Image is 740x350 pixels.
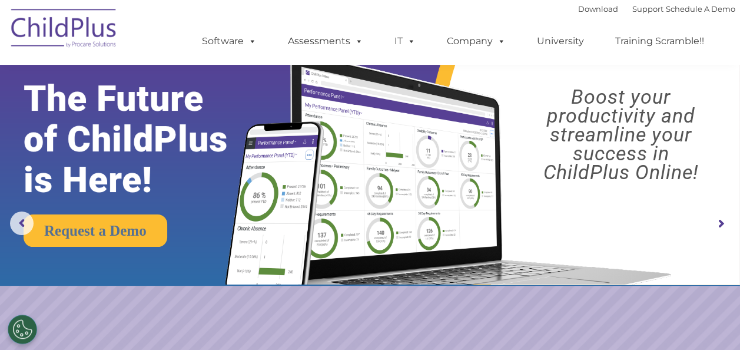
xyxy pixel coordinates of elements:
[525,29,596,53] a: University
[511,87,731,181] rs-layer: Boost your productivity and streamline your success in ChildPlus Online!
[383,29,427,53] a: IT
[578,4,735,14] font: |
[190,29,268,53] a: Software
[578,4,618,14] a: Download
[164,126,214,135] span: Phone number
[435,29,517,53] a: Company
[666,4,735,14] a: Schedule A Demo
[5,1,123,60] img: ChildPlus by Procare Solutions
[24,214,167,247] a: Request a Demo
[632,4,663,14] a: Support
[8,315,37,344] button: Cookies Settings
[164,78,200,87] span: Last name
[24,78,260,200] rs-layer: The Future of ChildPlus is Here!
[276,29,375,53] a: Assessments
[603,29,716,53] a: Training Scramble!!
